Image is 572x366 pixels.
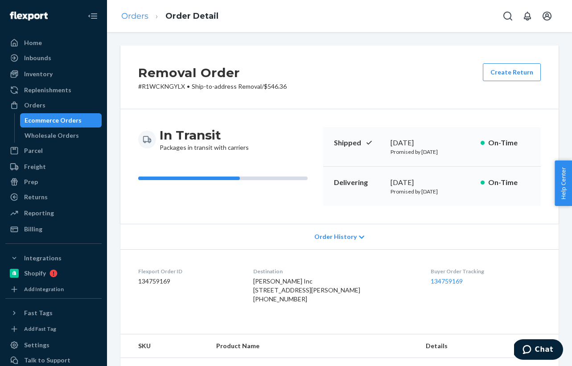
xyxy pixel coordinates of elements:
[24,146,43,155] div: Parcel
[5,251,102,265] button: Integrations
[419,334,515,358] th: Details
[114,3,226,29] ol: breadcrumbs
[488,138,530,148] p: On-Time
[25,131,79,140] div: Wholesale Orders
[431,267,541,275] dt: Buyer Order Tracking
[24,325,56,333] div: Add Fast Tag
[138,82,287,91] p: # R1WCKNGYLX / $546.36
[24,70,53,78] div: Inventory
[5,160,102,174] a: Freight
[24,356,70,365] div: Talk to Support
[5,36,102,50] a: Home
[187,82,190,90] span: •
[488,177,530,188] p: On-Time
[10,12,48,21] img: Flexport logo
[160,127,249,152] div: Packages in transit with carriers
[24,254,62,263] div: Integrations
[5,51,102,65] a: Inbounds
[24,209,54,218] div: Reporting
[24,308,53,317] div: Fast Tags
[121,11,148,21] a: Orders
[138,63,287,82] h2: Removal Order
[483,63,541,81] button: Create Return
[253,277,360,294] span: [PERSON_NAME] Inc [STREET_ADDRESS][PERSON_NAME]
[5,144,102,158] a: Parcel
[84,7,102,25] button: Close Navigation
[24,53,51,62] div: Inbounds
[25,116,82,125] div: Ecommerce Orders
[5,206,102,220] a: Reporting
[20,113,102,127] a: Ecommerce Orders
[138,267,239,275] dt: Flexport Order ID
[165,11,218,21] a: Order Detail
[391,188,473,195] p: Promised by [DATE]
[209,334,419,358] th: Product Name
[5,222,102,236] a: Billing
[24,341,49,350] div: Settings
[120,334,209,358] th: SKU
[391,177,473,188] div: [DATE]
[555,160,572,206] button: Help Center
[391,138,473,148] div: [DATE]
[5,83,102,97] a: Replenishments
[5,284,102,295] a: Add Integration
[24,101,45,110] div: Orders
[538,7,556,25] button: Open account menu
[514,339,563,362] iframe: Opens a widget where you can chat to one of our agents
[24,86,71,95] div: Replenishments
[138,277,239,286] dd: 134759169
[24,285,64,293] div: Add Integration
[20,128,102,143] a: Wholesale Orders
[391,148,473,156] p: Promised by [DATE]
[24,177,38,186] div: Prep
[314,232,357,241] span: Order History
[253,267,417,275] dt: Destination
[24,162,46,171] div: Freight
[24,269,46,278] div: Shopify
[192,82,262,90] span: Ship-to-address Removal
[334,138,383,148] p: Shipped
[5,98,102,112] a: Orders
[5,338,102,352] a: Settings
[515,334,559,358] th: Qty
[334,177,383,188] p: Delivering
[24,38,42,47] div: Home
[5,266,102,280] a: Shopify
[5,67,102,81] a: Inventory
[519,7,536,25] button: Open notifications
[5,324,102,334] a: Add Fast Tag
[5,175,102,189] a: Prep
[24,193,48,202] div: Returns
[5,306,102,320] button: Fast Tags
[253,295,417,304] div: [PHONE_NUMBER]
[24,225,42,234] div: Billing
[499,7,517,25] button: Open Search Box
[431,277,463,285] a: 134759169
[160,127,249,143] h3: In Transit
[5,190,102,204] a: Returns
